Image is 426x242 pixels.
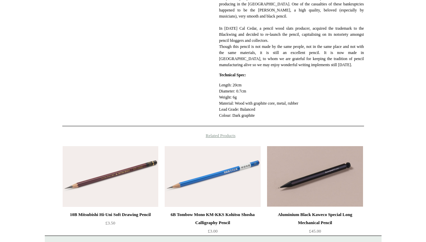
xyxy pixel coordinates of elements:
[63,146,158,207] img: 10B Mitsubishi Hi-Uni Soft Drawing Pencil
[165,146,260,207] img: 6B Tombow Mono KM-KKS Kohitsu Shosha Calligraphy Pencil
[63,146,158,207] a: 10B Mitsubishi Hi-Uni Soft Drawing Pencil 10B Mitsubishi Hi-Uni Soft Drawing Pencil
[105,220,115,225] span: £3.50
[219,82,364,118] p: Length: 20cm Diameter: 0.7cm Weight: 6g Material: Wood with graphite core, metal, rubber Lead Gra...
[165,146,260,207] a: 6B Tombow Mono KM-KKS Kohitsu Shosha Calligraphy Pencil 6B Tombow Mono KM-KKS Kohitsu Shosha Call...
[219,73,246,77] strong: Technical Spec:
[165,211,260,238] a: 6B Tombow Mono KM-KKS Kohitsu Shosha Calligraphy Pencil £3.00
[267,211,363,238] a: Aluminium Black Kaweco Special Long Mechanical Pencil £45.00
[269,211,361,227] div: Aluminium Black Kaweco Special Long Mechanical Pencil
[267,146,363,207] img: Aluminium Black Kaweco Special Long Mechanical Pencil
[309,228,321,234] span: £45.00
[267,146,363,207] a: Aluminium Black Kaweco Special Long Mechanical Pencil Aluminium Black Kaweco Special Long Mechani...
[64,211,157,219] div: 10B Mitsubishi Hi-Uni Soft Drawing Pencil
[208,228,218,234] span: £3.00
[45,133,382,138] h4: Related Products
[63,211,158,238] a: 10B Mitsubishi Hi-Uni Soft Drawing Pencil £3.50
[166,211,259,227] div: 6B Tombow Mono KM-KKS Kohitsu Shosha Calligraphy Pencil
